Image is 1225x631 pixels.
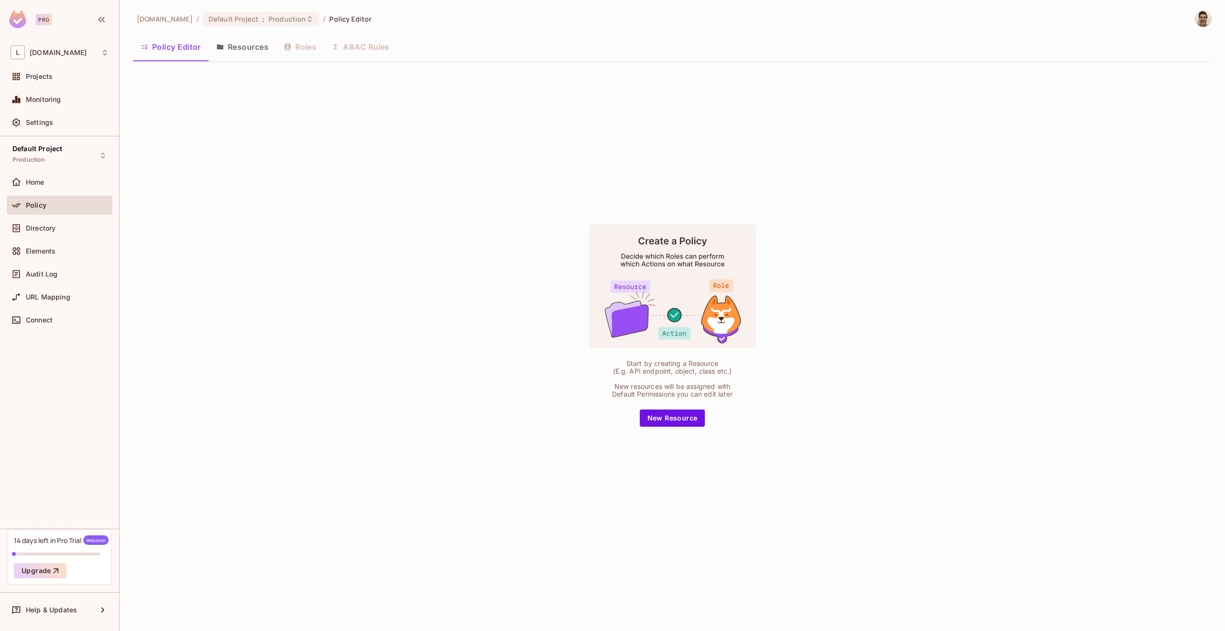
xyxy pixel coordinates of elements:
span: Directory [26,224,56,232]
span: Default Project [12,145,62,153]
span: the active workspace [137,14,193,23]
span: Projects [26,73,53,80]
span: Help & Updates [26,606,77,614]
span: Settings [26,119,53,126]
div: New resources will be assigned with Default Permissions you can edit later [608,383,737,398]
span: Default Project [209,14,258,23]
span: Production [12,156,45,164]
li: / [323,14,325,23]
span: Workspace: lawrie.com.au [30,49,87,56]
button: Policy Editor [133,35,209,59]
span: Policy [26,201,46,209]
span: : [262,15,265,23]
span: Production [268,14,306,23]
div: 14 days left in Pro Trial [14,535,109,545]
span: L [11,45,25,59]
div: Start by creating a Resource (E.g. API endpoint, object, class etc.) [608,360,737,375]
span: Monitoring [26,96,61,103]
span: Welcome! [83,535,109,545]
span: Policy Editor [329,14,371,23]
span: Home [26,178,45,186]
button: New Resource [640,410,705,427]
div: Pro [36,14,52,25]
button: Upgrade [14,563,67,578]
span: Audit Log [26,270,57,278]
span: Connect [26,316,53,324]
span: Elements [26,247,56,255]
img: SReyMgAAAABJRU5ErkJggg== [9,11,26,28]
button: Resources [209,35,276,59]
img: Tyson Lawrie [1195,11,1211,27]
span: URL Mapping [26,293,70,301]
li: / [197,14,199,23]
